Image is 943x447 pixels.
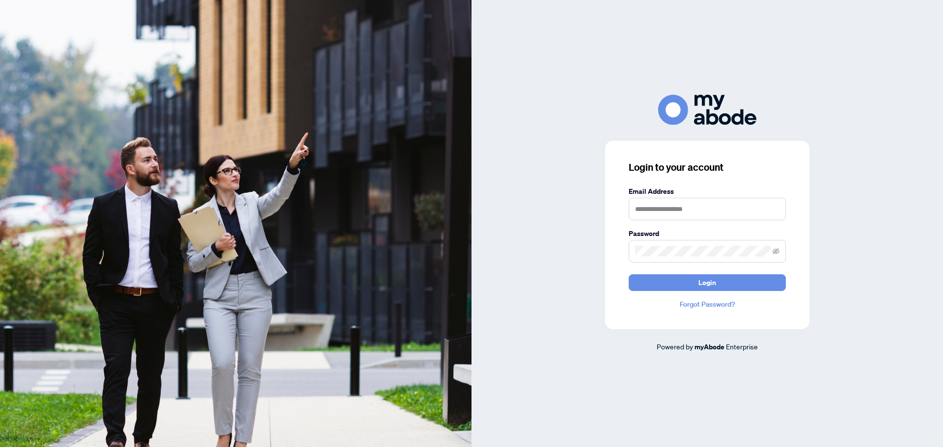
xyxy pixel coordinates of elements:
[629,274,786,291] button: Login
[658,95,756,125] img: ma-logo
[773,248,779,255] span: eye-invisible
[629,228,786,239] label: Password
[629,299,786,310] a: Forgot Password?
[629,186,786,197] label: Email Address
[657,342,693,351] span: Powered by
[694,342,724,352] a: myAbode
[629,160,786,174] h3: Login to your account
[726,342,758,351] span: Enterprise
[698,275,716,290] span: Login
